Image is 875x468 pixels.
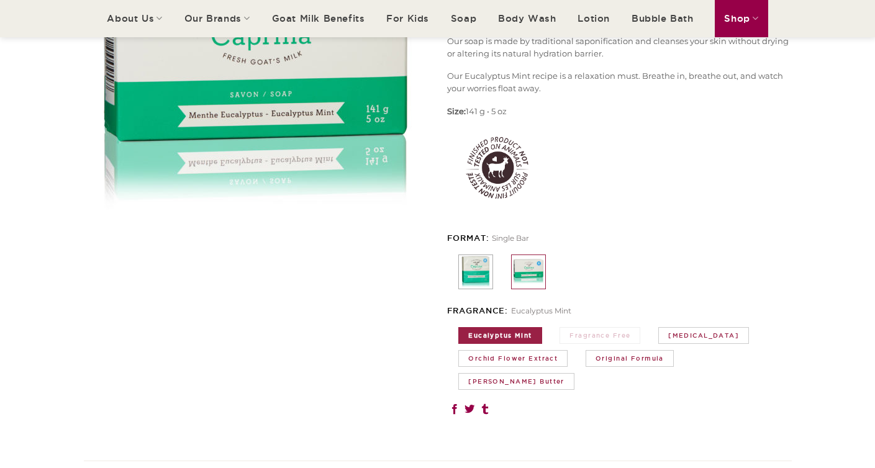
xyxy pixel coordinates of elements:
a: Share on Facebook [450,404,460,415]
span: Eucalyptus Mint [511,306,571,315]
span: : [505,306,508,315]
strong: Size: [447,106,466,116]
a: Body Wash [498,1,556,36]
a: Original Formula [586,350,674,367]
img: goat milk soap eucalyptus mint [512,255,545,289]
a: Goat Milk Benefits [272,1,365,36]
p: Our Eucalyptus Mint recipe is a relaxation must. Breathe in, breathe out, and watch your worries ... [447,70,792,94]
a: Bubble Bath [632,1,694,36]
a: Share on Tumblr [480,404,490,415]
a: Share on Twitter [465,404,474,415]
a: Orchid Flower Extract [458,350,568,367]
a: Caprina Fresh Goat's Milk Soap (3 Pack) - Eucalyptus Mint [458,254,493,289]
a: [PERSON_NAME] Butter [458,373,574,390]
strong: Fragrance [447,306,506,315]
a: Lotion [578,1,610,36]
span: Eucalyptus Mint [458,327,542,344]
img: goat milk bar soap eucalyptus mint [459,255,492,289]
a: Soap [451,1,476,36]
span: Single Bar [492,233,529,243]
strong: Format [447,233,486,242]
p: 141 g • 5 oz [447,105,792,117]
a: [MEDICAL_DATA] [658,327,749,344]
a: For Kids [386,1,429,36]
a: Fragrance Free [560,327,640,344]
span: : [486,233,489,242]
p: Made using fresh goat’s milk that we collect from local goat farmers. Our soap is made by traditi... [447,22,792,60]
